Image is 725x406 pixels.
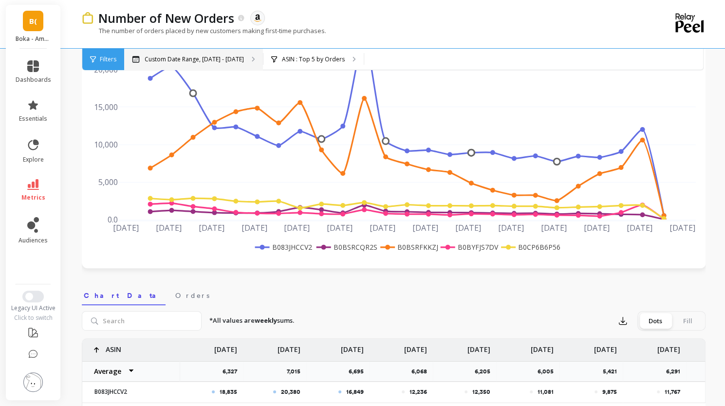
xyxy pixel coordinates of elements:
p: 11,081 [538,388,554,396]
p: ASIN : Top 5 by Orders [282,55,345,63]
p: Custom Date Range, [DATE] - [DATE] [145,55,244,63]
p: 5,421 [603,368,623,375]
p: B083JHCCV2 [89,388,174,396]
p: 6,327 [223,368,243,375]
span: explore [23,156,44,164]
p: 6,068 [411,368,433,375]
p: 6,205 [475,368,496,375]
p: Number of New Orders [98,10,234,26]
p: [DATE] [594,339,617,354]
span: metrics [21,194,45,202]
p: 20,380 [281,388,300,396]
p: [DATE] [341,339,364,354]
div: Click to switch [6,314,61,322]
p: 11,767 [665,388,680,396]
p: 6,695 [349,368,370,375]
span: Chart Data [84,291,164,300]
p: [DATE] [657,339,680,354]
p: Boka - Amazon (Essor) [16,35,51,43]
span: essentials [19,115,47,123]
p: [DATE] [467,339,490,354]
p: 12,236 [409,388,427,396]
p: *All values are sums. [209,316,294,326]
p: ASIN [106,339,121,354]
nav: Tabs [82,283,706,305]
div: Dots [639,313,671,329]
p: [DATE] [404,339,427,354]
p: 6,005 [538,368,559,375]
p: [DATE] [278,339,300,354]
img: header icon [82,12,93,24]
span: Filters [100,55,116,63]
p: The number of orders placed by new customers making first-time purchases. [82,26,326,35]
span: audiences [19,237,48,244]
img: api.amazon.svg [253,14,262,22]
p: 9,875 [602,388,617,396]
button: Switch to New UI [22,291,44,302]
p: 7,015 [287,368,306,375]
p: 18,835 [220,388,237,396]
span: B( [29,16,37,27]
img: profile picture [23,372,43,392]
p: 6,291 [666,368,686,375]
div: Fill [671,313,704,329]
p: [DATE] [214,339,237,354]
div: Legacy UI Active [6,304,61,312]
p: 12,350 [472,388,490,396]
span: dashboards [16,76,51,84]
input: Search [82,311,202,331]
p: 16,849 [346,388,364,396]
span: Orders [175,291,209,300]
p: [DATE] [531,339,554,354]
strong: weekly [255,316,277,325]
